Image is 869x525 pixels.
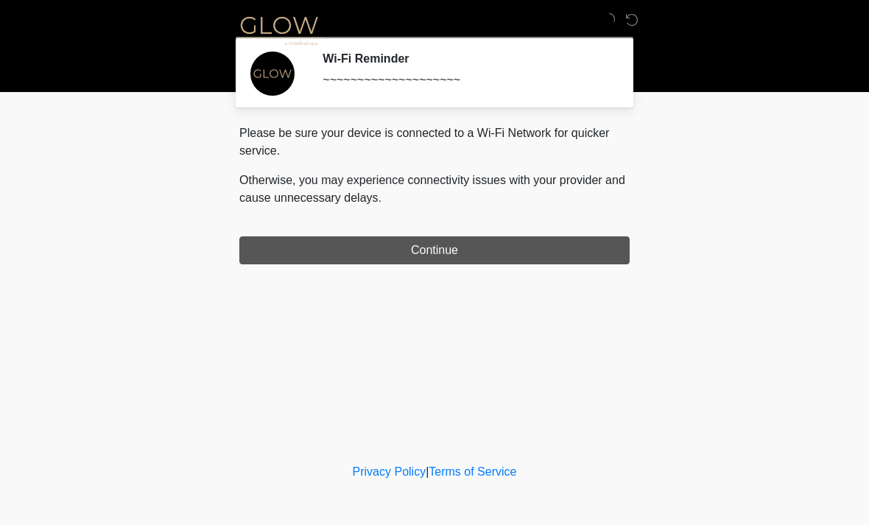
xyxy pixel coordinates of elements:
[426,465,429,478] a: |
[250,52,295,96] img: Agent Avatar
[225,11,334,49] img: Glow Medical Spa Logo
[239,124,630,160] p: Please be sure your device is connected to a Wi-Fi Network for quicker service.
[429,465,516,478] a: Terms of Service
[239,172,630,207] p: Otherwise, you may experience connectivity issues with your provider and cause unnecessary delays
[239,236,630,264] button: Continue
[323,71,608,89] div: ~~~~~~~~~~~~~~~~~~~~
[379,191,381,204] span: .
[353,465,426,478] a: Privacy Policy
